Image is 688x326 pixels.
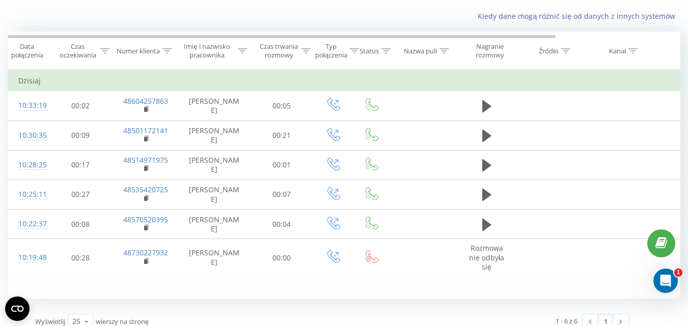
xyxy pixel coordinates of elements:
[117,47,160,55] div: Numer klienta
[18,126,39,145] div: 10:30:35
[96,317,149,326] span: wierszy na stronę
[250,210,314,239] td: 00:04
[49,150,113,180] td: 00:17
[465,42,514,60] div: Nagranie rozmowy
[49,210,113,239] td: 00:08
[556,316,577,326] div: 1 - 6 z 6
[58,42,98,60] div: Czas oczekiwania
[674,269,682,277] span: 1
[123,185,168,194] a: 48535420725
[478,11,680,21] a: Kiedy dane mogą różnić się od danych z innych systemów
[123,126,168,135] a: 48501172141
[18,155,39,175] div: 10:28:25
[123,248,168,257] a: 48730227932
[179,239,250,277] td: [PERSON_NAME]
[404,47,437,55] div: Nazwa puli
[18,96,39,115] div: 10:33:19
[35,317,65,326] span: Wyświetlij
[250,121,314,150] td: 00:21
[123,155,168,165] a: 48514971975
[179,121,250,150] td: [PERSON_NAME]
[5,297,30,321] button: Open CMP widget
[259,42,299,60] div: Czas trwania rozmowy
[18,214,39,234] div: 10:22:37
[250,239,314,277] td: 00:00
[123,96,168,106] a: 48604257863
[179,150,250,180] td: [PERSON_NAME]
[49,121,113,150] td: 00:09
[49,180,113,209] td: 00:27
[469,243,504,271] span: Rozmowa nie odbyła się
[250,180,314,209] td: 00:07
[8,42,46,60] div: Data połączenia
[123,215,168,224] a: 48570520395
[609,47,626,55] div: Kanał
[18,248,39,268] div: 10:19:48
[250,150,314,180] td: 00:01
[315,42,347,60] div: Typ połączenia
[179,42,236,60] div: Imię i nazwisko pracownika
[49,239,113,277] td: 00:28
[49,91,113,121] td: 00:02
[179,91,250,121] td: [PERSON_NAME]
[653,269,678,293] iframe: Intercom live chat
[539,47,559,55] div: Źródło
[360,47,379,55] div: Status
[250,91,314,121] td: 00:05
[18,185,39,204] div: 10:25:11
[179,210,250,239] td: [PERSON_NAME]
[179,180,250,209] td: [PERSON_NAME]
